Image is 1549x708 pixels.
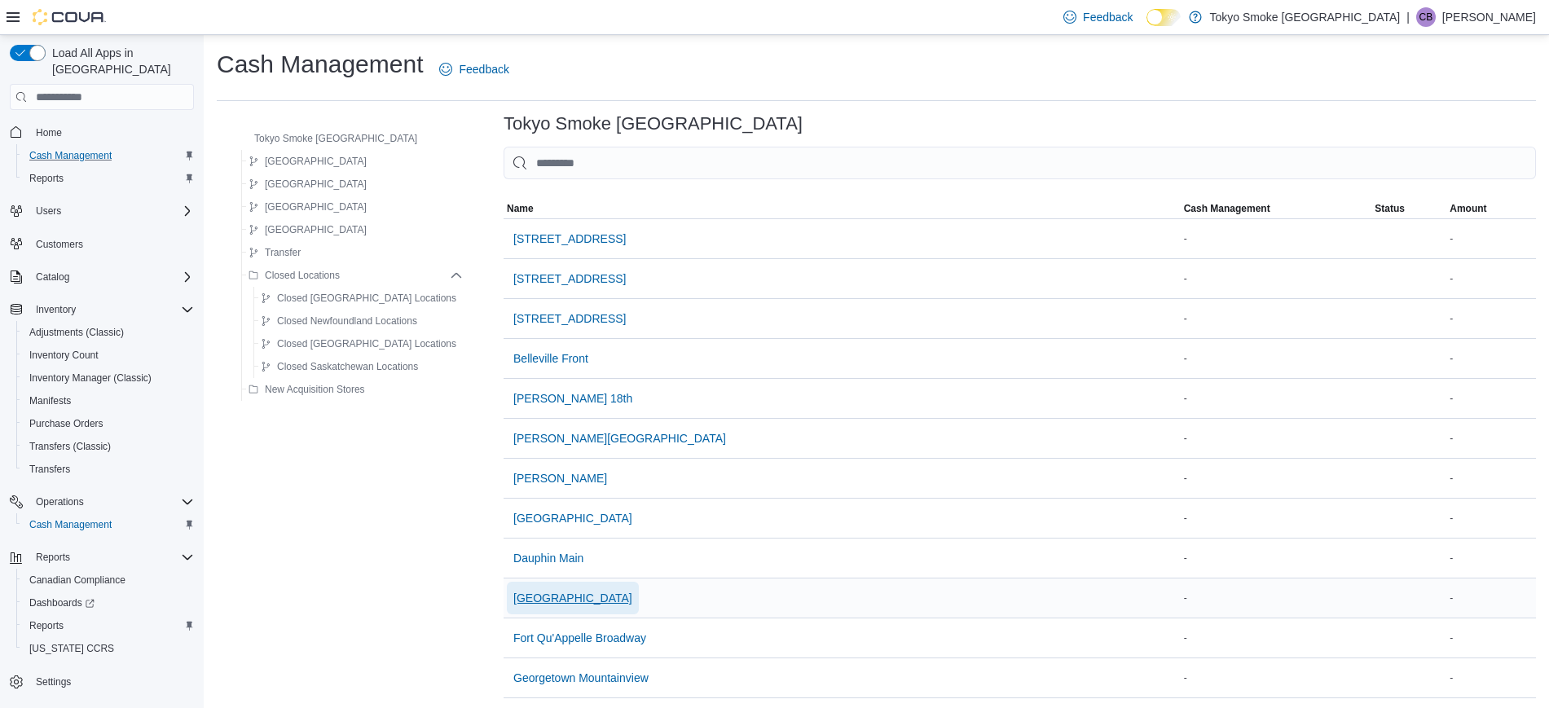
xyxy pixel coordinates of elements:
span: Inventory Manager (Classic) [23,368,194,388]
button: Amount [1446,199,1536,218]
span: Cash Management [23,515,194,534]
button: Purchase Orders [16,412,200,435]
span: CB [1419,7,1433,27]
button: Operations [29,492,90,512]
span: Closed Locations [265,269,340,282]
button: [GEOGRAPHIC_DATA] [242,220,373,240]
span: Reports [29,547,194,567]
div: - [1446,309,1536,328]
span: [GEOGRAPHIC_DATA] [265,200,367,213]
div: - [1181,628,1372,648]
div: - [1181,508,1372,528]
p: Tokyo Smoke [GEOGRAPHIC_DATA] [1210,7,1401,27]
span: Cash Management [29,149,112,162]
button: Dauphin Main [507,542,590,574]
span: [STREET_ADDRESS] [513,231,626,247]
div: - [1181,229,1372,248]
div: - [1181,668,1372,688]
button: [STREET_ADDRESS] [507,222,632,255]
span: Canadian Compliance [29,574,125,587]
span: Name [507,202,534,215]
span: Inventory [36,303,76,316]
button: Reports [16,614,200,637]
div: - [1181,349,1372,368]
div: - [1181,548,1372,568]
button: Inventory Count [16,344,200,367]
span: Operations [29,492,194,512]
span: Load All Apps in [GEOGRAPHIC_DATA] [46,45,194,77]
a: Dashboards [16,591,200,614]
span: Cash Management [29,518,112,531]
span: Closed [GEOGRAPHIC_DATA] Locations [277,292,456,305]
span: Inventory Count [29,349,99,362]
div: Codi Baechler [1416,7,1436,27]
span: Dashboards [29,596,95,609]
button: Closed Locations [242,266,346,285]
span: Manifests [29,394,71,407]
a: Cash Management [23,146,118,165]
h1: Cash Management [217,48,423,81]
span: New Acquisition Stores [265,383,365,396]
span: Dashboards [23,593,194,613]
button: Georgetown Mountainview [507,662,655,694]
a: Inventory Count [23,345,105,365]
span: [US_STATE] CCRS [29,642,114,655]
input: Dark Mode [1146,9,1181,26]
button: Inventory [29,300,82,319]
button: Adjustments (Classic) [16,321,200,344]
div: - [1446,588,1536,608]
span: Reports [23,169,194,188]
p: [PERSON_NAME] [1442,7,1536,27]
p: | [1406,7,1410,27]
div: - [1446,389,1536,408]
span: Reports [23,616,194,635]
a: Manifests [23,391,77,411]
button: [PERSON_NAME][GEOGRAPHIC_DATA] [507,422,733,455]
a: Canadian Compliance [23,570,132,590]
div: - [1181,269,1372,288]
span: Washington CCRS [23,639,194,658]
button: Belleville Front [507,342,595,375]
a: Reports [23,616,70,635]
span: Reports [36,551,70,564]
span: [GEOGRAPHIC_DATA] [265,178,367,191]
div: - [1181,588,1372,608]
button: Closed Newfoundland Locations [254,311,424,331]
a: Cash Management [23,515,118,534]
span: Inventory [29,300,194,319]
button: Closed [GEOGRAPHIC_DATA] Locations [254,334,463,354]
a: [US_STATE] CCRS [23,639,121,658]
a: Feedback [433,53,515,86]
a: Feedback [1057,1,1139,33]
h3: Tokyo Smoke [GEOGRAPHIC_DATA] [504,114,803,134]
span: Customers [29,234,194,254]
span: Cash Management [23,146,194,165]
input: This is a search bar. As you type, the results lower in the page will automatically filter. [504,147,1536,179]
div: - [1181,389,1372,408]
div: - [1446,508,1536,528]
span: Dark Mode [1146,26,1147,27]
div: - [1181,309,1372,328]
button: [US_STATE] CCRS [16,637,200,660]
button: Reports [3,546,200,569]
button: Operations [3,490,200,513]
span: Reports [29,172,64,185]
span: Home [29,121,194,142]
span: Adjustments (Classic) [29,326,124,339]
span: Settings [29,671,194,692]
button: Reports [16,167,200,190]
button: Catalog [29,267,76,287]
span: Feedback [1083,9,1133,25]
button: [STREET_ADDRESS] [507,262,632,295]
button: Fort Qu'Appelle Broadway [507,622,653,654]
span: Adjustments (Classic) [23,323,194,342]
button: [PERSON_NAME] 18th [507,382,639,415]
div: - [1446,229,1536,248]
button: Inventory Manager (Classic) [16,367,200,389]
button: [GEOGRAPHIC_DATA] [242,197,373,217]
div: - [1446,269,1536,288]
div: - [1181,429,1372,448]
a: Adjustments (Classic) [23,323,130,342]
span: Transfers (Classic) [23,437,194,456]
button: Manifests [16,389,200,412]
